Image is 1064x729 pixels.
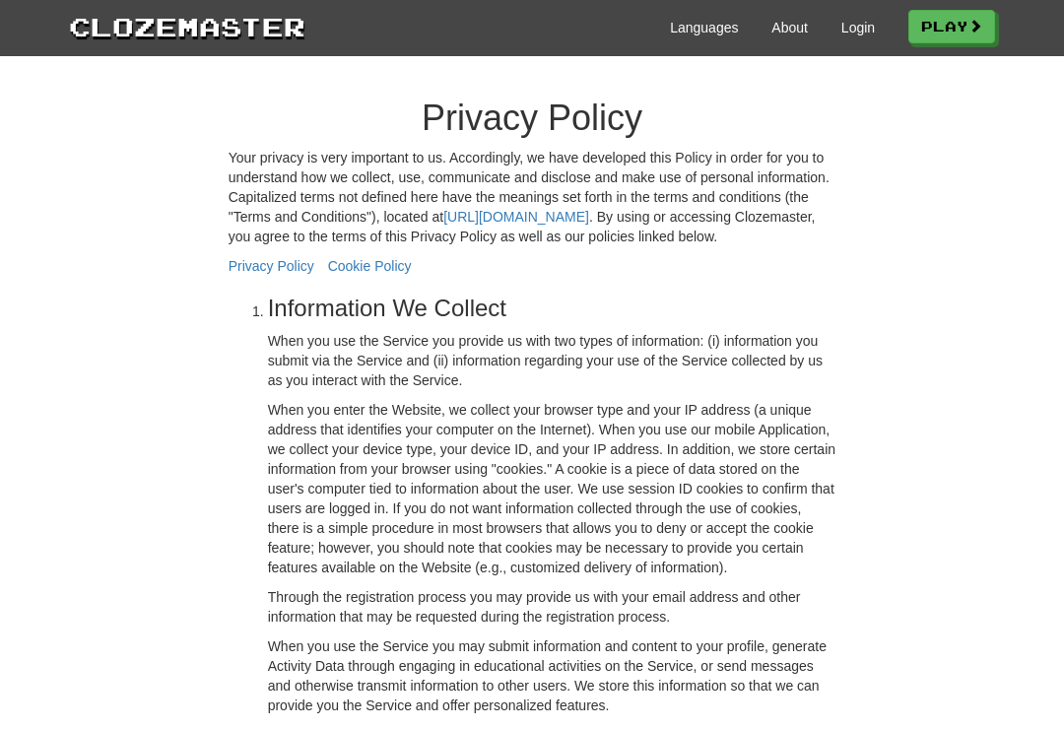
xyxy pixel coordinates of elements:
[69,8,305,44] a: Clozemaster
[328,258,412,274] a: Cookie Policy
[908,10,995,43] a: Play
[229,148,836,246] p: Your privacy is very important to us. Accordingly, we have developed this Policy in order for you...
[670,18,738,37] a: Languages
[841,18,875,37] a: Login
[229,99,836,138] h1: Privacy Policy
[268,636,836,715] p: When you use the Service you may submit information and content to your profile, generate Activit...
[443,209,589,225] a: [URL][DOMAIN_NAME]
[771,18,808,37] a: About
[268,400,836,577] p: When you enter the Website, we collect your browser type and your IP address (a unique address th...
[229,258,314,274] a: Privacy Policy
[268,296,836,321] h3: Information We Collect
[268,331,836,390] p: When you use the Service you provide us with two types of information: (i) information you submit...
[268,587,836,627] p: Through the registration process you may provide us with your email address and other information...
